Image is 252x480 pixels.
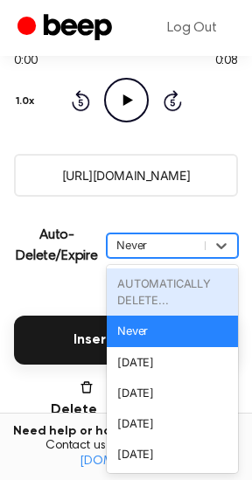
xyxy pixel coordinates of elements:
[107,316,238,346] div: Never
[150,7,234,49] a: Log Out
[14,52,37,71] span: 0:00
[14,87,41,116] button: 1.0x
[80,440,206,468] a: [EMAIL_ADDRESS][DOMAIN_NAME]
[10,439,241,470] span: Contact us
[107,347,238,378] div: [DATE]
[215,52,238,71] span: 0:08
[116,237,196,254] div: Never
[107,268,238,316] div: AUTOMATICALLY DELETE...
[14,316,238,365] button: Insert into Docs
[35,379,97,421] button: Delete
[107,408,238,439] div: [DATE]
[17,11,116,45] a: Beep
[107,439,238,470] div: [DATE]
[107,378,238,408] div: [DATE]
[14,225,100,267] p: Auto-Delete/Expire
